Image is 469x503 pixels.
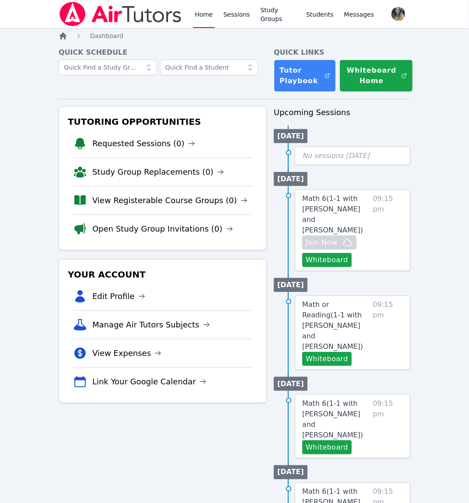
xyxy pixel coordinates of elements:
a: Requested Sessions (0) [92,137,195,150]
span: 09:15 pm [373,193,403,267]
span: Math 6 ( 1-1 with [PERSON_NAME] and [PERSON_NAME] ) [302,194,363,234]
button: Whiteboard [302,352,352,366]
input: Quick Find a Student [160,60,258,75]
button: Whiteboard [302,253,352,267]
a: Math or Reading(1-1 with [PERSON_NAME] and [PERSON_NAME]) [302,299,370,352]
a: Link Your Google Calendar [92,376,206,388]
h4: Quick Schedule [59,47,267,58]
span: 09:15 pm [373,398,403,454]
a: View Registerable Course Groups (0) [92,194,248,207]
span: Math 6 ( 1-1 with [PERSON_NAME] and [PERSON_NAME] ) [302,399,363,439]
span: Dashboard [90,32,123,39]
input: Quick Find a Study Group [59,60,157,75]
span: No sessions [DATE] [302,151,370,160]
span: Join Now [306,237,337,248]
li: [DATE] [274,129,308,143]
span: Math or Reading ( 1-1 with [PERSON_NAME] and [PERSON_NAME] ) [302,300,363,351]
li: [DATE] [274,172,308,186]
h4: Quick Links [274,47,410,58]
span: Messages [344,10,374,19]
nav: Breadcrumb [59,32,410,40]
a: Edit Profile [92,290,145,303]
a: Math 6(1-1 with [PERSON_NAME] and [PERSON_NAME]) [302,193,370,236]
a: Math 6(1-1 with [PERSON_NAME] and [PERSON_NAME]) [302,398,370,440]
button: Join Now [302,236,357,250]
a: Open Study Group Invitations (0) [92,223,233,235]
a: View Expenses [92,347,161,359]
a: Manage Air Tutors Subjects [92,319,210,331]
li: [DATE] [274,278,308,292]
h3: Your Account [66,267,259,282]
li: [DATE] [274,377,308,391]
a: Study Group Replacements (0) [92,166,224,178]
a: Dashboard [90,32,123,40]
button: Whiteboard [302,440,352,454]
h3: Tutoring Opportunities [66,114,259,130]
span: 09:15 pm [373,299,403,366]
button: Whiteboard Home [339,60,413,92]
a: Tutor Playbook [274,60,336,92]
h3: Upcoming Sessions [274,106,410,119]
img: Air Tutors [59,2,182,26]
li: [DATE] [274,465,308,479]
